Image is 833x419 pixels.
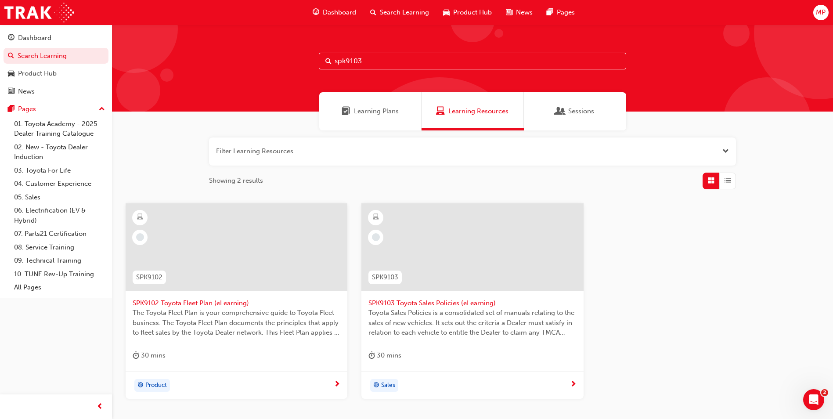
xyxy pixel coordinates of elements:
span: Learning Resources [436,106,445,116]
a: 04. Customer Experience [11,177,108,191]
a: search-iconSearch Learning [363,4,436,22]
div: 30 mins [133,350,166,361]
a: All Pages [11,281,108,294]
span: target-icon [373,380,379,391]
a: car-iconProduct Hub [436,4,499,22]
a: 10. TUNE Rev-Up Training [11,267,108,281]
input: Search... [319,53,626,69]
span: learningRecordVerb_NONE-icon [372,233,380,241]
div: News [18,87,35,97]
a: 02. New - Toyota Dealer Induction [11,141,108,164]
span: learningResourceType_ELEARNING-icon [373,212,379,223]
span: target-icon [137,380,144,391]
button: Open the filter [722,146,729,156]
span: next-icon [570,381,577,389]
span: pages-icon [8,105,14,113]
img: Trak [4,3,74,22]
span: Product [145,380,167,390]
a: 08. Service Training [11,241,108,254]
a: Search Learning [4,48,108,64]
a: 07. Parts21 Certification [11,227,108,241]
span: duration-icon [133,350,139,361]
span: SPK9102 [136,272,162,282]
button: Pages [4,101,108,117]
span: Sessions [568,106,594,116]
div: Dashboard [18,33,51,43]
span: duration-icon [368,350,375,361]
div: 30 mins [368,350,401,361]
a: Learning PlansLearning Plans [319,92,422,130]
a: 09. Technical Training [11,254,108,267]
span: Dashboard [323,7,356,18]
span: Sessions [556,106,565,116]
span: Pages [557,7,575,18]
span: SPK9102 Toyota Fleet Plan (eLearning) [133,298,340,308]
span: Showing 2 results [209,176,263,186]
span: Product Hub [453,7,492,18]
span: learningRecordVerb_NONE-icon [136,233,144,241]
span: up-icon [99,104,105,115]
a: News [4,83,108,100]
span: Sales [381,380,395,390]
span: guage-icon [313,7,319,18]
span: search-icon [370,7,376,18]
span: learningResourceType_ELEARNING-icon [137,212,143,223]
a: SPK9103SPK9103 Toyota Sales Policies (eLearning)Toyota Sales Policies is a consolidated set of ma... [361,203,583,399]
a: Learning ResourcesLearning Resources [422,92,524,130]
button: DashboardSearch LearningProduct HubNews [4,28,108,101]
span: guage-icon [8,34,14,42]
span: 2 [821,389,828,396]
span: car-icon [443,7,450,18]
span: Search [325,56,332,66]
span: SPK9103 Toyota Sales Policies (eLearning) [368,298,576,308]
span: pages-icon [547,7,553,18]
iframe: Intercom live chat [803,389,824,410]
a: SessionsSessions [524,92,626,130]
a: news-iconNews [499,4,540,22]
span: car-icon [8,70,14,78]
span: Toyota Sales Policies is a consolidated set of manuals relating to the sales of new vehicles. It ... [368,308,576,338]
a: SPK9102SPK9102 Toyota Fleet Plan (eLearning)The Toyota Fleet Plan is your comprehensive guide to ... [126,203,347,399]
span: SPK9103 [372,272,398,282]
a: 05. Sales [11,191,108,204]
span: news-icon [8,88,14,96]
div: Pages [18,104,36,114]
span: search-icon [8,52,14,60]
span: Learning Plans [354,106,399,116]
a: 01. Toyota Academy - 2025 Dealer Training Catalogue [11,117,108,141]
span: prev-icon [97,401,103,412]
span: The Toyota Fleet Plan is your comprehensive guide to Toyota Fleet business. The Toyota Fleet Plan... [133,308,340,338]
span: MP [816,7,826,18]
span: Learning Resources [448,106,508,116]
a: Dashboard [4,30,108,46]
span: Learning Plans [342,106,350,116]
span: news-icon [506,7,512,18]
span: News [516,7,533,18]
div: Product Hub [18,69,57,79]
span: Search Learning [380,7,429,18]
a: Product Hub [4,65,108,82]
span: List [725,176,731,186]
a: 03. Toyota For Life [11,164,108,177]
button: MP [813,5,829,20]
a: guage-iconDashboard [306,4,363,22]
a: 06. Electrification (EV & Hybrid) [11,204,108,227]
span: Grid [708,176,714,186]
span: next-icon [334,381,340,389]
a: pages-iconPages [540,4,582,22]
